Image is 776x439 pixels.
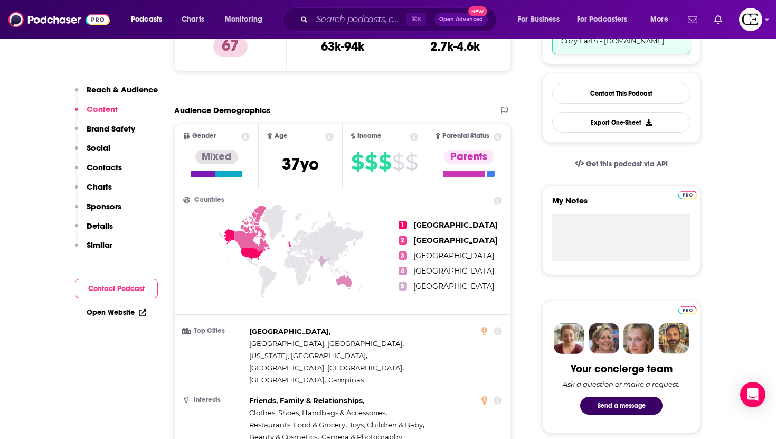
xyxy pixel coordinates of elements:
[87,221,113,231] p: Details
[510,11,573,28] button: open menu
[124,11,176,28] button: open menu
[249,339,402,348] span: [GEOGRAPHIC_DATA], [GEOGRAPHIC_DATA]
[249,407,387,419] span: ,
[249,374,326,386] span: ,
[413,282,494,291] a: [GEOGRAPHIC_DATA]
[678,304,697,314] a: Pro website
[399,282,407,291] span: 5
[191,150,242,177] a: Mixed
[175,11,211,28] a: Charts
[571,362,673,376] div: Your concierge team
[192,133,216,139] span: Gender
[740,382,765,407] div: Open Intercom Messenger
[249,327,329,335] span: [GEOGRAPHIC_DATA]
[87,162,122,172] p: Contacts
[249,376,324,384] span: [GEOGRAPHIC_DATA]
[399,221,407,229] span: 1
[87,182,112,192] p: Charts
[75,124,135,143] button: Brand Safety
[710,11,726,29] a: Show notifications dropdown
[554,323,584,354] img: Sydney Profile
[552,112,690,133] button: Export One-Sheet
[430,39,480,54] h3: 2.7k-4.6k
[75,85,158,104] button: Reach & Audience
[552,195,690,214] label: My Notes
[282,154,319,174] span: 37 yo
[468,6,487,16] span: New
[413,251,494,260] a: [GEOGRAPHIC_DATA]
[566,151,676,177] a: Get this podcast via API
[75,162,122,182] button: Contacts
[75,143,110,162] button: Social
[75,201,121,221] button: Sponsors
[321,39,364,54] h3: 63k-94k
[249,396,363,405] span: Friends, Family & Relationships
[518,12,560,27] span: For Business
[399,267,407,275] span: 4
[217,11,276,28] button: open menu
[328,376,364,384] span: Campinas
[684,11,702,29] a: Show notifications dropdown
[444,150,494,164] div: Parents
[183,397,245,404] h3: Interests
[282,160,319,173] a: 37yo
[739,8,762,31] span: Logged in as cozyearthaudio
[131,12,162,27] span: Podcasts
[249,350,367,362] span: ,
[563,380,680,388] div: Ask a question or make a request.
[8,10,110,30] img: Podchaser - Follow, Share and Rate Podcasts
[413,236,498,245] a: [GEOGRAPHIC_DATA]
[249,421,345,429] span: Restaurants, Food & Grocery
[399,251,407,260] span: 3
[87,143,110,153] p: Social
[75,279,158,298] button: Contact Podcast
[75,104,118,124] button: Content
[275,133,288,139] span: Age
[174,105,270,115] h2: Audience Demographics
[378,154,391,171] span: $
[249,408,385,417] span: Clothes, Shoes, Handbags & Accessories
[249,362,404,374] span: ,
[678,189,697,199] a: Pro website
[87,124,135,134] p: Brand Safety
[678,306,697,314] img: Podchaser Pro
[249,395,364,407] span: ,
[406,13,426,26] span: ⌘ K
[658,323,689,354] img: Jon Profile
[561,36,664,45] span: Cozy Earth - [DOMAIN_NAME]
[351,154,364,171] span: $
[249,363,402,372] span: [GEOGRAPHIC_DATA], [GEOGRAPHIC_DATA]
[249,338,404,350] span: ,
[249,419,347,431] span: ,
[249,351,366,360] span: [US_STATE], [GEOGRAPHIC_DATA]
[87,308,146,317] a: Open Website
[195,150,238,164] div: Mixed
[623,323,654,354] img: Jules Profile
[365,154,377,171] span: $
[442,133,489,139] span: Parental Status
[399,236,407,245] span: 2
[434,13,488,26] button: Open AdvancedNew
[392,154,404,171] span: $
[75,240,112,259] button: Similar
[739,8,762,31] button: Show profile menu
[439,17,483,22] span: Open Advanced
[650,12,668,27] span: More
[249,325,330,338] span: ,
[87,240,112,250] p: Similar
[580,397,663,415] button: Send a message
[194,197,224,203] span: Countries
[739,8,762,31] img: User Profile
[87,104,118,114] p: Content
[678,191,697,199] img: Podchaser Pro
[183,328,245,334] h3: Top Cities
[351,154,418,171] a: $$$$$
[293,7,507,32] div: Search podcasts, credits, & more...
[643,11,682,28] button: open menu
[586,160,668,169] span: Get this podcast via API
[413,266,494,276] a: [GEOGRAPHIC_DATA]
[413,220,498,230] a: [GEOGRAPHIC_DATA]
[577,12,628,27] span: For Podcasters
[87,201,121,211] p: Sponsors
